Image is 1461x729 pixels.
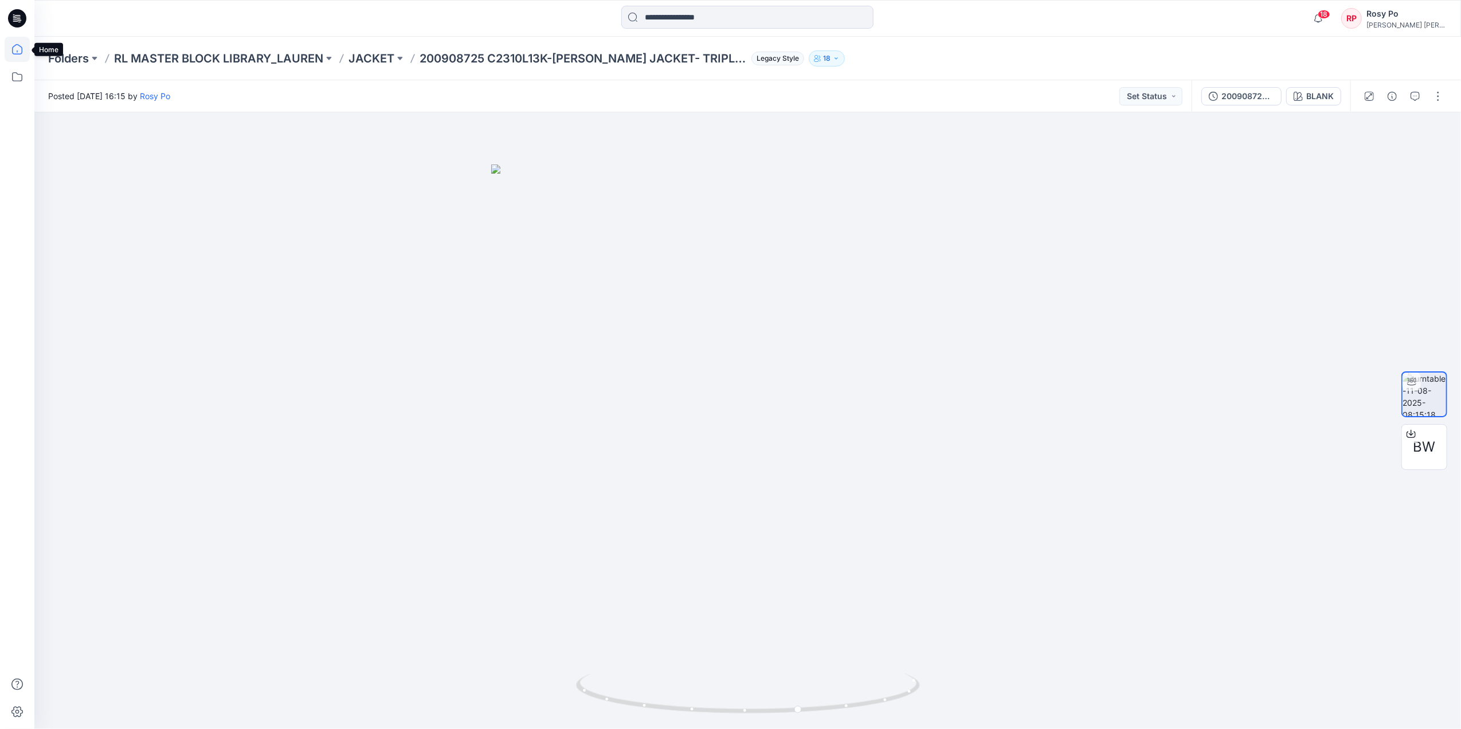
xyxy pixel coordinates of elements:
[48,90,170,102] span: Posted [DATE] 16:15 by
[1413,437,1436,457] span: BW
[1201,87,1282,105] button: 200908725 C2310L13K-[PERSON_NAME] JACKET- TRIPLE [PERSON_NAME]
[823,52,831,65] p: 18
[1403,373,1446,416] img: turntable-11-08-2025-08:15:18
[420,50,747,66] p: 200908725 C2310L13K-[PERSON_NAME] JACKET- TRIPLE [PERSON_NAME]
[348,50,394,66] a: JACKET
[140,91,170,101] a: Rosy Po
[1383,87,1401,105] button: Details
[114,50,323,66] a: RL MASTER BLOCK LIBRARY_LAUREN
[1221,90,1274,103] div: 200908725 C2310L13K-[PERSON_NAME] JACKET- TRIPLE [PERSON_NAME]
[1318,10,1330,19] span: 18
[751,52,804,65] span: Legacy Style
[809,50,845,66] button: 18
[747,50,804,66] button: Legacy Style
[48,50,89,66] a: Folders
[1366,21,1447,29] div: [PERSON_NAME] [PERSON_NAME]
[1286,87,1341,105] button: BLANK
[1341,8,1362,29] div: RP
[1306,90,1334,103] div: BLANK
[1366,7,1447,21] div: Rosy Po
